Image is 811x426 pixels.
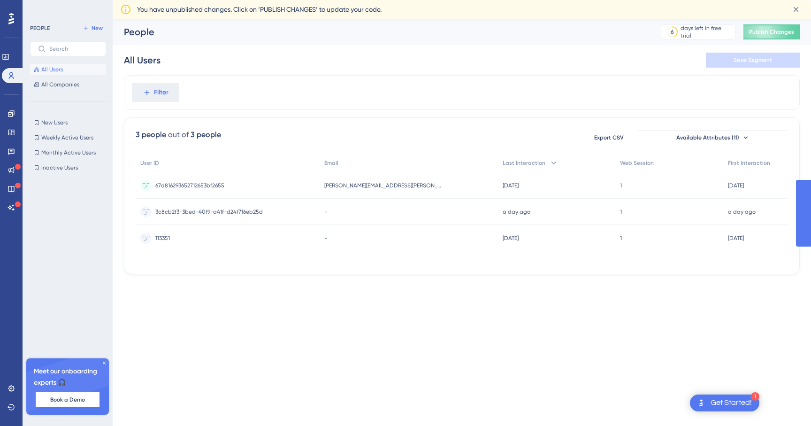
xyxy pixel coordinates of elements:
time: [DATE] [728,182,744,189]
span: 1 [620,234,622,242]
span: 3c8cb2f3-3bed-40f9-a41f-d24f716eb25d [155,208,263,216]
span: You have unpublished changes. Click on ‘PUBLISH CHANGES’ to update your code. [137,4,382,15]
span: Book a Demo [50,396,85,403]
span: New [92,24,103,32]
iframe: UserGuiding AI Assistant Launcher [772,389,800,417]
span: 67d816293652712653bf2655 [155,182,224,189]
button: New Users [30,117,106,128]
span: [PERSON_NAME][EMAIL_ADDRESS][PERSON_NAME][DOMAIN_NAME] [324,182,442,189]
span: Weekly Active Users [41,134,93,141]
button: Publish Changes [743,24,800,39]
time: [DATE] [728,235,744,241]
span: Available Attributes (11) [676,134,739,141]
span: Meet our onboarding experts 🎧 [34,366,101,388]
div: days left in free trial [681,24,733,39]
time: a day ago [503,209,530,215]
span: Filter [154,87,168,98]
div: All Users [124,54,161,67]
time: [DATE] [503,182,519,189]
button: All Users [30,64,106,75]
div: 3 people [191,129,221,140]
time: [DATE] [503,235,519,241]
span: Publish Changes [749,28,794,36]
button: Export CSV [585,130,632,145]
span: 1 [620,208,622,216]
button: Inactive Users [30,162,106,173]
button: Monthly Active Users [30,147,106,158]
span: User ID [140,159,159,167]
span: Monthly Active Users [41,149,96,156]
span: Save Segment [734,56,772,64]
button: Book a Demo [36,392,99,407]
div: PEOPLE [30,24,50,32]
div: 1 [751,392,759,401]
span: All Users [41,66,63,73]
time: a day ago [728,209,756,215]
img: launcher-image-alternative-text [696,397,707,409]
span: 1 [620,182,622,189]
span: All Companies [41,81,79,88]
span: First Interaction [728,159,770,167]
button: All Companies [30,79,106,90]
button: Save Segment [706,53,800,68]
div: 6 [671,28,674,36]
input: Search [49,46,98,52]
span: Web Session [620,159,654,167]
button: Available Attributes (11) [638,130,788,145]
button: New [80,23,106,34]
button: Filter [132,83,179,102]
span: Export CSV [594,134,624,141]
span: New Users [41,119,68,126]
span: Email [324,159,338,167]
div: 3 people [136,129,166,140]
span: 113351 [155,234,170,242]
span: Inactive Users [41,164,78,171]
span: Last Interaction [503,159,545,167]
div: People [124,25,637,39]
span: - [324,208,327,216]
div: out of [168,129,189,140]
div: Get Started! [711,398,752,408]
button: Weekly Active Users [30,132,106,143]
span: - [324,234,327,242]
div: Open Get Started! checklist, remaining modules: 1 [690,395,759,411]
